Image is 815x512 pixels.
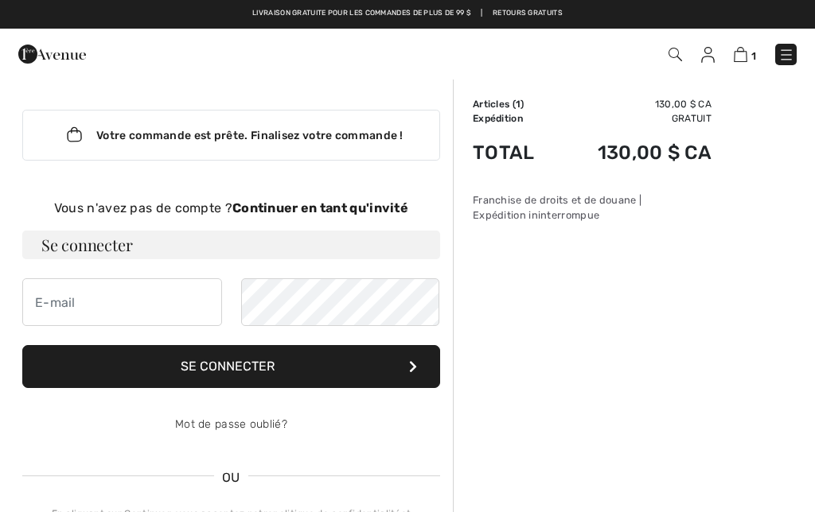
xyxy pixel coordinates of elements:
font: Se connecter [41,234,132,255]
img: Menu [778,47,794,63]
img: Sac à provisions [734,47,747,62]
font: 1 [751,50,756,62]
font: Vous n'avez pas de compte ? [54,200,232,215]
font: | [481,9,482,17]
font: 1 [516,99,521,110]
font: OU [222,470,240,485]
font: Votre commande est prête. Finalisez votre commande ! [96,129,404,142]
font: Franchise de droits et de douane | Expédition ininterrompue [473,194,641,221]
img: Recherche [669,48,682,61]
a: 1 [734,45,756,64]
font: Continuer en tant qu'invité [232,200,408,215]
button: Se connecter [22,345,440,388]
font: Livraison gratuite pour les commandes de plus de 99 $ [252,9,471,17]
img: Mes informations [701,47,715,63]
a: 1ère Avenue [18,45,86,60]
font: Gratuit [672,113,712,124]
font: 130,00 $ CA [655,99,712,110]
a: Retours gratuits [493,8,563,19]
input: E-mail [22,278,222,326]
img: 1ère Avenue [18,38,86,70]
a: Mot de passe oublié? [175,417,287,431]
font: Expédition [473,113,523,124]
font: Se connecter [181,359,275,374]
font: ) [521,99,524,110]
font: Articles ( [473,99,516,110]
font: Retours gratuits [493,9,563,17]
font: 130,00 $ CA [598,142,712,164]
font: Total [473,142,535,164]
a: Livraison gratuite pour les commandes de plus de 99 $ [252,8,471,19]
